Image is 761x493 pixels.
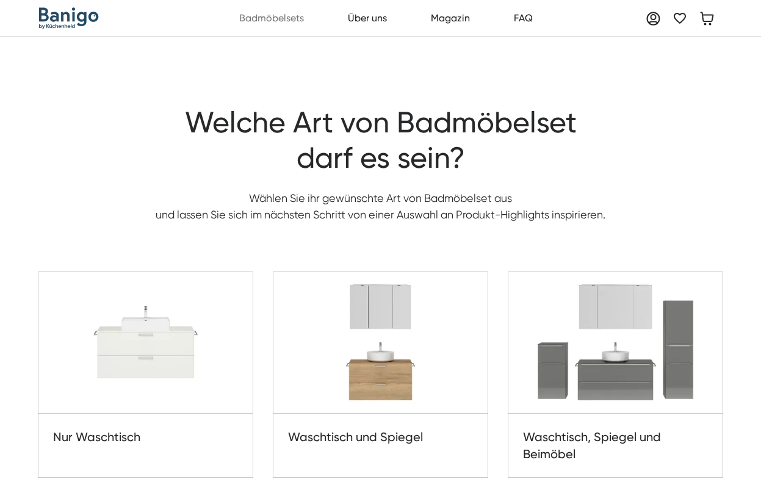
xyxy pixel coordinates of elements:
[39,7,99,29] a: home
[424,6,477,31] a: Magazin
[341,6,394,31] a: Über uns
[53,428,238,445] h3: Nur Waschtisch
[233,6,311,31] a: Badmöbelsets
[507,6,539,31] a: FAQ
[38,272,253,477] a: Nur Waschtisch
[146,105,615,175] h1: Welche Art von Badmöbelset darf es sein?
[146,190,615,223] p: Wählen Sie ihr gewünschte Art von Badmöbelset aus und lassen Sie sich im nächsten Schritt von ein...
[523,428,708,462] h3: Waschtisch, Spiegel und Beimöbel
[273,272,488,477] a: Waschtisch und Spiegel
[288,428,473,445] h3: Waschtisch und Spiegel
[508,272,723,477] a: Waschtisch, Spiegel und Beimöbel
